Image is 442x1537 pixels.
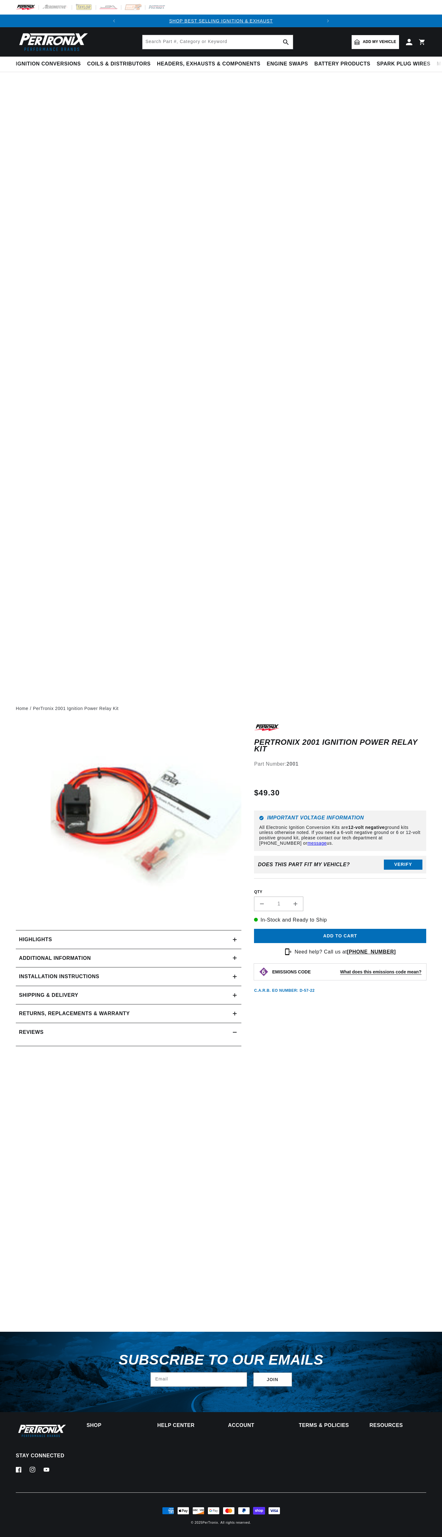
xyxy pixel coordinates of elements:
a: PerTronix [203,1521,218,1524]
div: 1 of 2 [120,17,321,24]
h2: Installation instructions [19,972,99,981]
a: [PHONE_NUMBER] [347,949,396,954]
span: Headers, Exhausts & Components [157,61,260,67]
h3: Subscribe to our emails [118,1354,323,1366]
p: Stay Connected [16,1453,66,1459]
p: C.A.R.B. EO Number: D-57-22 [254,988,315,993]
h2: Reviews [19,1028,44,1036]
summary: Engine Swaps [263,57,311,71]
summary: Resources [370,1423,426,1428]
img: Pertronix [16,1423,66,1438]
strong: EMISSIONS CODE [272,969,311,974]
a: message [307,841,327,846]
h2: Additional Information [19,954,91,962]
div: Does This part fit My vehicle? [258,862,350,867]
button: Subscribe [253,1373,292,1387]
input: Search Part #, Category or Keyword [142,35,293,49]
summary: Terms & policies [299,1423,355,1428]
span: Engine Swaps [267,61,308,67]
label: QTY [254,889,426,895]
summary: Headers, Exhausts & Components [154,57,263,71]
p: All Electronic Ignition Conversion Kits are ground kits unless otherwise noted. If you need a 6-v... [259,825,421,846]
summary: Returns, Replacements & Warranty [16,1004,241,1023]
small: All rights reserved. [221,1521,251,1524]
media-gallery: Gallery Viewer [16,723,241,917]
summary: Battery Products [311,57,373,71]
h1: PerTronix 2001 Ignition Power Relay Kit [254,739,426,752]
p: Need help? Call us at [294,948,396,956]
span: Coils & Distributors [87,61,151,67]
summary: Reviews [16,1023,241,1041]
summary: Help Center [157,1423,214,1428]
img: Pertronix [16,31,88,53]
h2: Highlights [19,935,52,944]
button: Verify [384,860,422,870]
nav: breadcrumbs [16,705,426,712]
summary: Shop [87,1423,143,1428]
span: Spark Plug Wires [377,61,430,67]
summary: Ignition Conversions [16,57,84,71]
a: PerTronix 2001 Ignition Power Relay Kit [33,705,118,712]
a: Home [16,705,28,712]
div: Part Number: [254,760,426,768]
p: In-Stock and Ready to Ship [254,916,426,924]
span: Add my vehicle [363,39,396,45]
button: search button [279,35,293,49]
a: SHOP BEST SELLING IGNITION & EXHAUST [169,18,273,23]
summary: Spark Plug Wires [373,57,433,71]
span: $49.30 [254,787,280,799]
button: Translation missing: en.sections.announcements.next_announcement [322,15,334,27]
div: Announcement [120,17,321,24]
h2: Returns, Replacements & Warranty [19,1009,130,1018]
input: Email [151,1373,247,1386]
span: Battery Products [314,61,370,67]
span: Ignition Conversions [16,61,81,67]
strong: 2001 [287,761,299,767]
h6: Important Voltage Information [259,816,421,820]
strong: What does this emissions code mean? [340,969,421,974]
a: Add my vehicle [352,35,399,49]
small: © 2025 . [191,1521,219,1524]
summary: Additional Information [16,949,241,967]
h2: Shipping & Delivery [19,991,78,999]
button: Translation missing: en.sections.announcements.previous_announcement [108,15,120,27]
summary: Highlights [16,930,241,949]
img: Emissions code [259,967,269,977]
button: EMISSIONS CODEWhat does this emissions code mean? [272,969,421,975]
summary: Coils & Distributors [84,57,154,71]
button: Add to cart [254,929,426,943]
summary: Shipping & Delivery [16,986,241,1004]
strong: 12-volt negative [348,825,384,830]
summary: Account [228,1423,285,1428]
summary: Installation instructions [16,967,241,986]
